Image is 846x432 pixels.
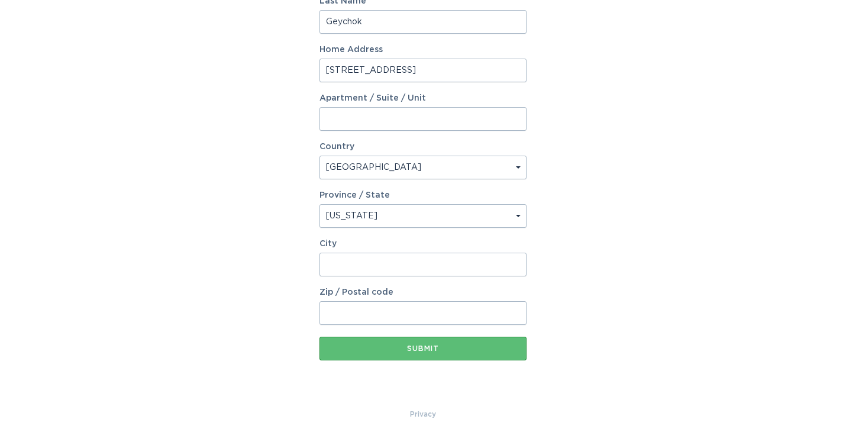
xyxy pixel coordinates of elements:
[319,143,354,151] label: Country
[319,337,527,360] button: Submit
[319,94,527,102] label: Apartment / Suite / Unit
[410,408,436,421] a: Privacy Policy & Terms of Use
[325,345,521,352] div: Submit
[319,240,527,248] label: City
[319,288,527,296] label: Zip / Postal code
[319,191,390,199] label: Province / State
[319,46,527,54] label: Home Address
